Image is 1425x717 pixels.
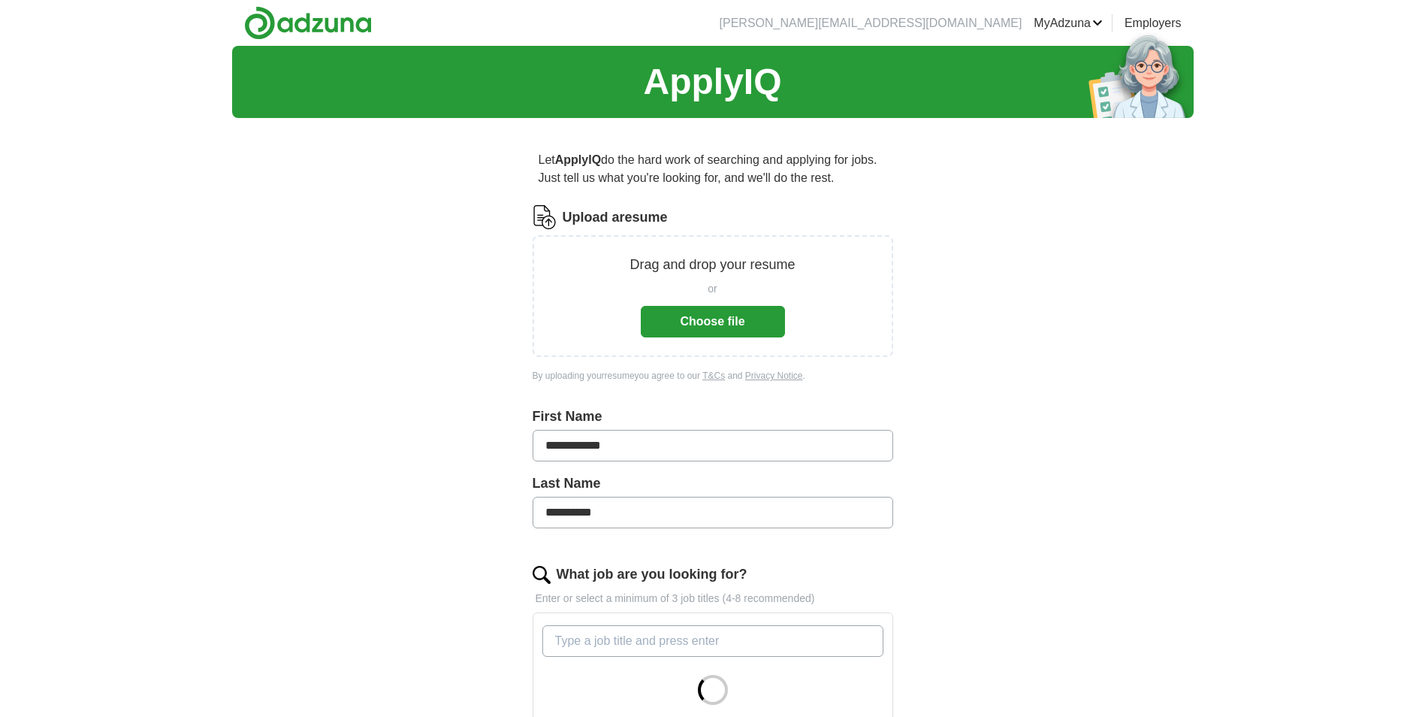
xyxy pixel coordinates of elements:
[533,407,893,427] label: First Name
[533,369,893,383] div: By uploading your resume you agree to our and .
[533,473,893,494] label: Last Name
[708,281,717,297] span: or
[641,306,785,337] button: Choose file
[745,371,803,381] a: Privacy Notice
[720,14,1022,32] li: [PERSON_NAME][EMAIL_ADDRESS][DOMAIN_NAME]
[1034,14,1103,32] a: MyAdzuna
[542,625,883,657] input: Type a job title and press enter
[533,566,551,584] img: search.png
[533,591,893,607] p: Enter or select a minimum of 3 job titles (4-8 recommended)
[533,145,893,193] p: Let do the hard work of searching and applying for jobs. Just tell us what you're looking for, an...
[244,6,372,40] img: Adzuna logo
[533,205,557,229] img: CV Icon
[629,255,795,275] p: Drag and drop your resume
[702,371,725,381] a: T&Cs
[1125,14,1182,32] a: Employers
[555,153,601,166] strong: ApplyIQ
[557,564,747,585] label: What job are you looking for?
[643,55,781,109] h1: ApplyIQ
[563,207,668,228] label: Upload a resume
